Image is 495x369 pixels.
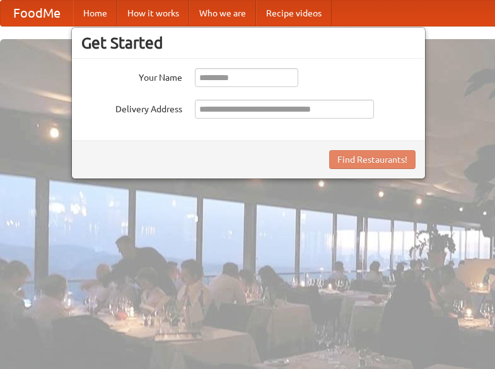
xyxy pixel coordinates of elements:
[117,1,189,26] a: How it works
[1,1,73,26] a: FoodMe
[81,33,416,52] h3: Get Started
[81,100,182,115] label: Delivery Address
[81,68,182,84] label: Your Name
[189,1,256,26] a: Who we are
[73,1,117,26] a: Home
[329,150,416,169] button: Find Restaurants!
[256,1,332,26] a: Recipe videos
